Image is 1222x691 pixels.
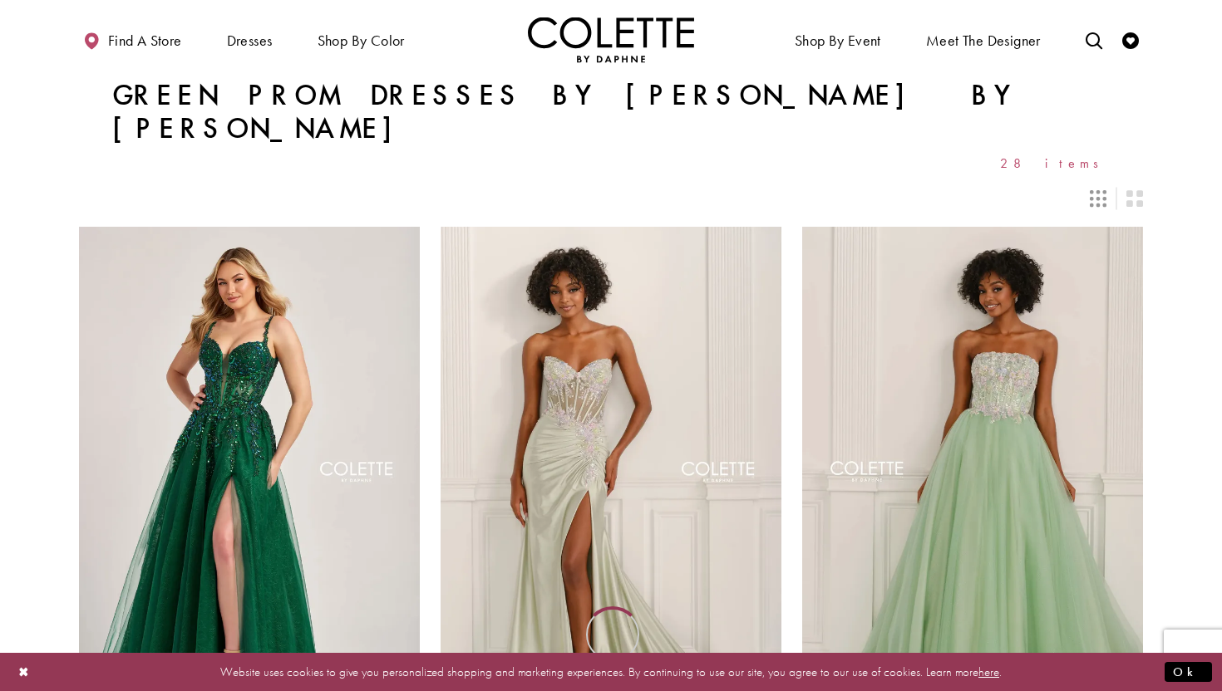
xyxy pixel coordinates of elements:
[795,32,881,49] span: Shop By Event
[528,17,694,62] img: Colette by Daphne
[318,32,405,49] span: Shop by color
[1126,190,1143,207] span: Switch layout to 2 columns
[108,32,182,49] span: Find a store
[227,32,273,49] span: Dresses
[1090,190,1106,207] span: Switch layout to 3 columns
[791,17,885,62] span: Shop By Event
[120,660,1102,683] p: Website uses cookies to give you personalized shopping and marketing experiences. By continuing t...
[313,17,409,62] span: Shop by color
[926,32,1041,49] span: Meet the designer
[978,663,999,679] a: here
[10,657,38,686] button: Close Dialog
[69,180,1153,217] div: Layout Controls
[1000,156,1110,170] span: 28 items
[223,17,277,62] span: Dresses
[1082,17,1106,62] a: Toggle search
[922,17,1045,62] a: Meet the designer
[1118,17,1143,62] a: Check Wishlist
[528,17,694,62] a: Visit Home Page
[112,79,1110,145] h1: Green Prom Dresses by [PERSON_NAME] by [PERSON_NAME]
[79,17,185,62] a: Find a store
[1165,661,1212,682] button: Submit Dialog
